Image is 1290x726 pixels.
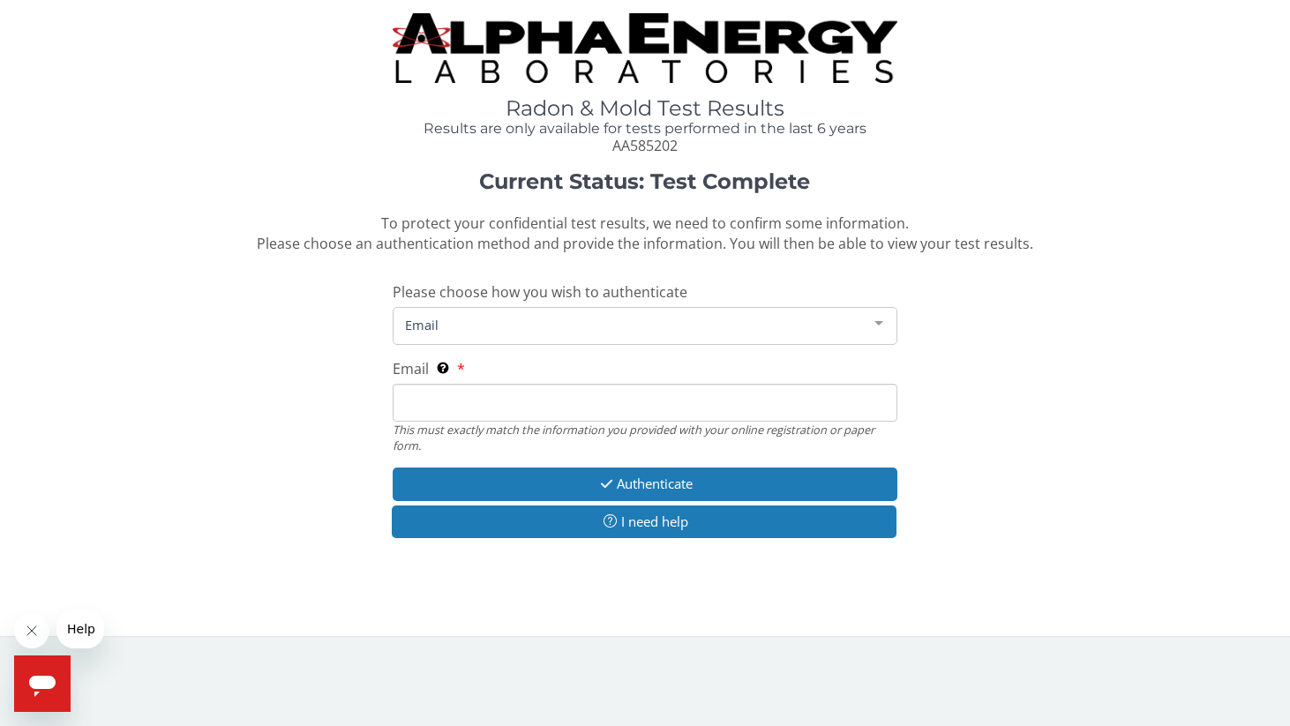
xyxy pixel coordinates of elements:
h1: Radon & Mold Test Results [393,97,898,120]
span: Email [401,315,862,334]
iframe: Message from company [56,610,104,648]
h4: Results are only available for tests performed in the last 6 years [393,121,898,137]
button: Authenticate [393,468,898,500]
span: AA585202 [612,136,678,155]
span: Email [393,359,429,378]
iframe: Button to launch messaging window [14,655,71,712]
button: I need help [392,505,897,538]
div: This must exactly match the information you provided with your online registration or paper form. [393,422,898,454]
span: To protect your confidential test results, we need to confirm some information. Please choose an ... [257,213,1033,253]
strong: Current Status: Test Complete [479,168,810,194]
iframe: Close message [14,613,49,648]
img: TightCrop.jpg [393,13,898,83]
span: Please choose how you wish to authenticate [393,282,687,302]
